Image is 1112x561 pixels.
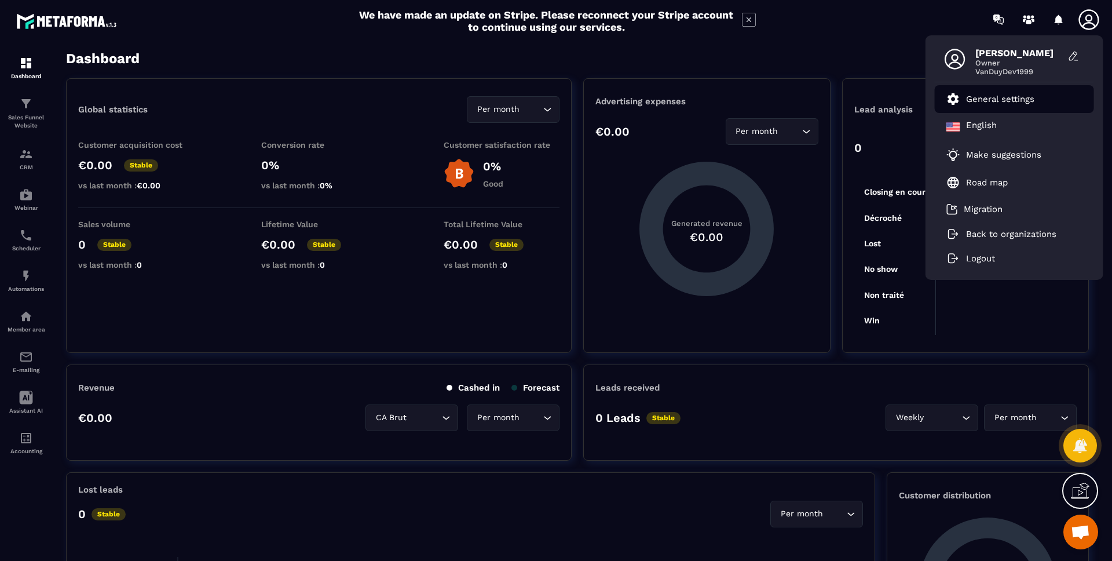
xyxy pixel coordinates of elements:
p: 0 [78,238,86,252]
span: Per month [474,411,522,424]
p: English [966,120,997,134]
p: Conversion rate [261,140,377,150]
span: Per month [733,125,781,138]
p: Cashed in [447,382,500,393]
p: Customer acquisition cost [78,140,194,150]
p: Global statistics [78,104,148,115]
p: General settings [966,94,1034,104]
p: Webinar [3,205,49,211]
a: schedulerschedulerScheduler [3,220,49,260]
tspan: Closing en cours [864,187,929,197]
p: Make suggestions [966,150,1041,160]
span: Owner [975,59,1062,67]
p: vs last month : [78,181,194,190]
p: vs last month : [78,260,194,269]
a: Make suggestions [946,148,1068,162]
a: Road map [946,176,1008,190]
p: Advertising expenses [595,96,818,107]
p: vs last month : [444,260,559,269]
tspan: Décroché [864,213,901,223]
p: Good [483,179,503,188]
span: 0 [137,260,142,269]
div: Search for option [770,501,863,527]
p: 0 Leads [595,411,641,425]
p: €0.00 [78,158,112,172]
a: accountantaccountantAccounting [3,422,49,463]
p: Logout [966,253,995,264]
input: Search for option [781,125,799,138]
span: 0% [320,181,332,190]
img: email [19,350,33,364]
p: Lead analysis [854,104,965,115]
tspan: No show [864,264,898,274]
tspan: Win [864,316,879,325]
img: b-badge-o.b3b20ee6.svg [444,158,474,189]
img: automations [19,309,33,323]
p: vs last month : [261,181,377,190]
p: €0.00 [595,125,630,139]
span: Per month [778,508,825,520]
span: Per month [992,411,1039,424]
div: Search for option [467,96,559,123]
div: Search for option [886,405,978,431]
p: Scheduler [3,245,49,252]
span: Weekly [893,411,926,424]
a: Migration [946,203,1003,215]
img: accountant [19,431,33,445]
img: automations [19,188,33,202]
a: formationformationDashboard [3,48,49,88]
img: formation [19,97,33,111]
input: Search for option [522,103,540,116]
div: Search for option [467,405,559,431]
p: Forecast [511,382,559,393]
a: formationformationCRM [3,139,49,179]
p: Lifetime Value [261,220,377,229]
img: scheduler [19,228,33,242]
img: formation [19,147,33,161]
p: Stable [92,508,126,520]
img: logo [16,10,120,32]
p: Stable [97,239,131,251]
span: 0 [320,260,325,269]
p: E-mailing [3,367,49,373]
span: [PERSON_NAME] [975,48,1062,59]
p: Sales Funnel Website [3,114,49,130]
a: automationsautomationsWebinar [3,179,49,220]
h2: We have made an update on Stripe. Please reconnect your Stripe account to continue using our serv... [356,9,736,33]
p: €0.00 [261,238,295,252]
p: 0% [261,158,377,172]
a: General settings [946,92,1034,106]
input: Search for option [1039,411,1058,424]
p: Total Lifetime Value [444,220,559,229]
tspan: Non traité [864,290,904,300]
p: Back to organizations [966,229,1056,239]
p: Migration [964,204,1003,214]
input: Search for option [825,508,844,520]
tspan: Lost [864,239,880,248]
p: Customer distribution [899,490,1077,501]
p: CRM [3,164,49,170]
input: Search for option [926,411,959,424]
p: Sales volume [78,220,194,229]
a: emailemailE-mailing [3,341,49,382]
span: VanDuyDev1999 [975,67,1062,76]
p: Revenue [78,382,115,393]
span: Per month [474,103,522,116]
p: Member area [3,326,49,333]
input: Search for option [522,411,540,424]
p: €0.00 [78,411,112,425]
img: formation [19,56,33,70]
span: 0 [502,260,507,269]
p: Automations [3,286,49,292]
a: automationsautomationsAutomations [3,260,49,301]
p: 0 [78,507,86,521]
p: Dashboard [3,73,49,79]
p: Road map [966,177,1008,188]
p: Leads received [595,382,660,393]
p: Lost leads [78,485,123,495]
h3: Dashboard [66,50,140,67]
a: automationsautomationsMember area [3,301,49,341]
input: Search for option [409,411,439,424]
p: Assistant AI [3,407,49,414]
a: Back to organizations [946,229,1056,239]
